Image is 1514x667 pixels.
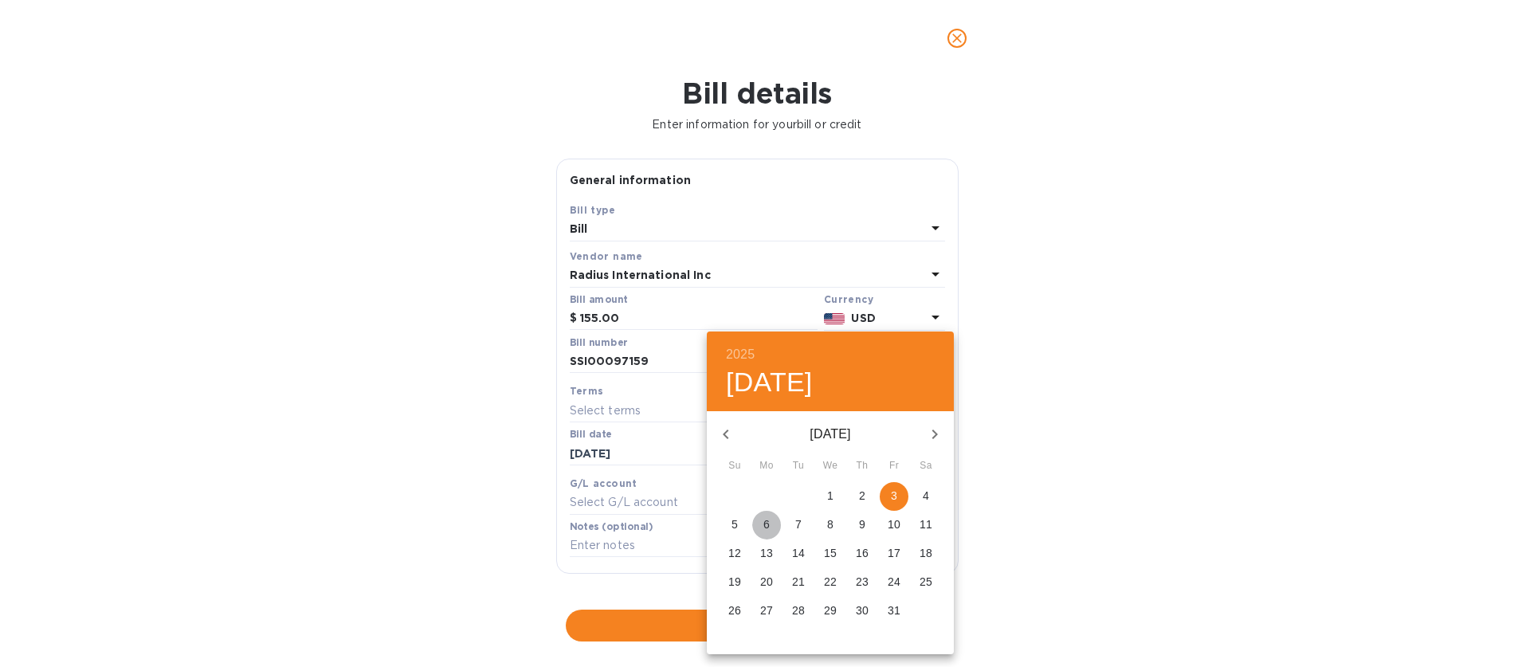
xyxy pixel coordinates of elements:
button: [DATE] [726,366,813,399]
button: 30 [848,597,877,626]
button: 20 [752,568,781,597]
button: 24 [880,568,908,597]
button: 7 [784,511,813,539]
button: 6 [752,511,781,539]
p: 6 [763,516,770,532]
p: 7 [795,516,802,532]
button: 8 [816,511,845,539]
p: 17 [888,545,900,561]
p: 12 [728,545,741,561]
p: 30 [856,602,869,618]
button: 10 [880,511,908,539]
span: Sa [912,458,940,474]
p: 11 [920,516,932,532]
span: We [816,458,845,474]
button: 19 [720,568,749,597]
button: 12 [720,539,749,568]
span: Tu [784,458,813,474]
p: 13 [760,545,773,561]
span: Su [720,458,749,474]
button: 23 [848,568,877,597]
p: 19 [728,574,741,590]
p: 16 [856,545,869,561]
button: 27 [752,597,781,626]
button: 3 [880,482,908,511]
button: 29 [816,597,845,626]
p: 20 [760,574,773,590]
p: 29 [824,602,837,618]
p: 2 [859,488,865,504]
button: 17 [880,539,908,568]
button: 1 [816,482,845,511]
p: 24 [888,574,900,590]
span: Mo [752,458,781,474]
button: 2025 [726,343,755,366]
button: 28 [784,597,813,626]
p: 31 [888,602,900,618]
p: 18 [920,545,932,561]
p: 4 [923,488,929,504]
button: 13 [752,539,781,568]
button: 18 [912,539,940,568]
p: 27 [760,602,773,618]
button: 21 [784,568,813,597]
button: 31 [880,597,908,626]
p: 5 [732,516,738,532]
button: 5 [720,511,749,539]
button: 11 [912,511,940,539]
p: 14 [792,545,805,561]
p: 21 [792,574,805,590]
p: 26 [728,602,741,618]
button: 22 [816,568,845,597]
button: 16 [848,539,877,568]
p: 1 [827,488,833,504]
p: [DATE] [745,425,916,444]
p: 25 [920,574,932,590]
button: 2 [848,482,877,511]
p: 28 [792,602,805,618]
button: 14 [784,539,813,568]
p: 15 [824,545,837,561]
p: 23 [856,574,869,590]
p: 8 [827,516,833,532]
button: 9 [848,511,877,539]
span: Fr [880,458,908,474]
p: 3 [891,488,897,504]
p: 10 [888,516,900,532]
p: 9 [859,516,865,532]
span: Th [848,458,877,474]
button: 15 [816,539,845,568]
button: 25 [912,568,940,597]
p: 22 [824,574,837,590]
button: 4 [912,482,940,511]
button: 26 [720,597,749,626]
